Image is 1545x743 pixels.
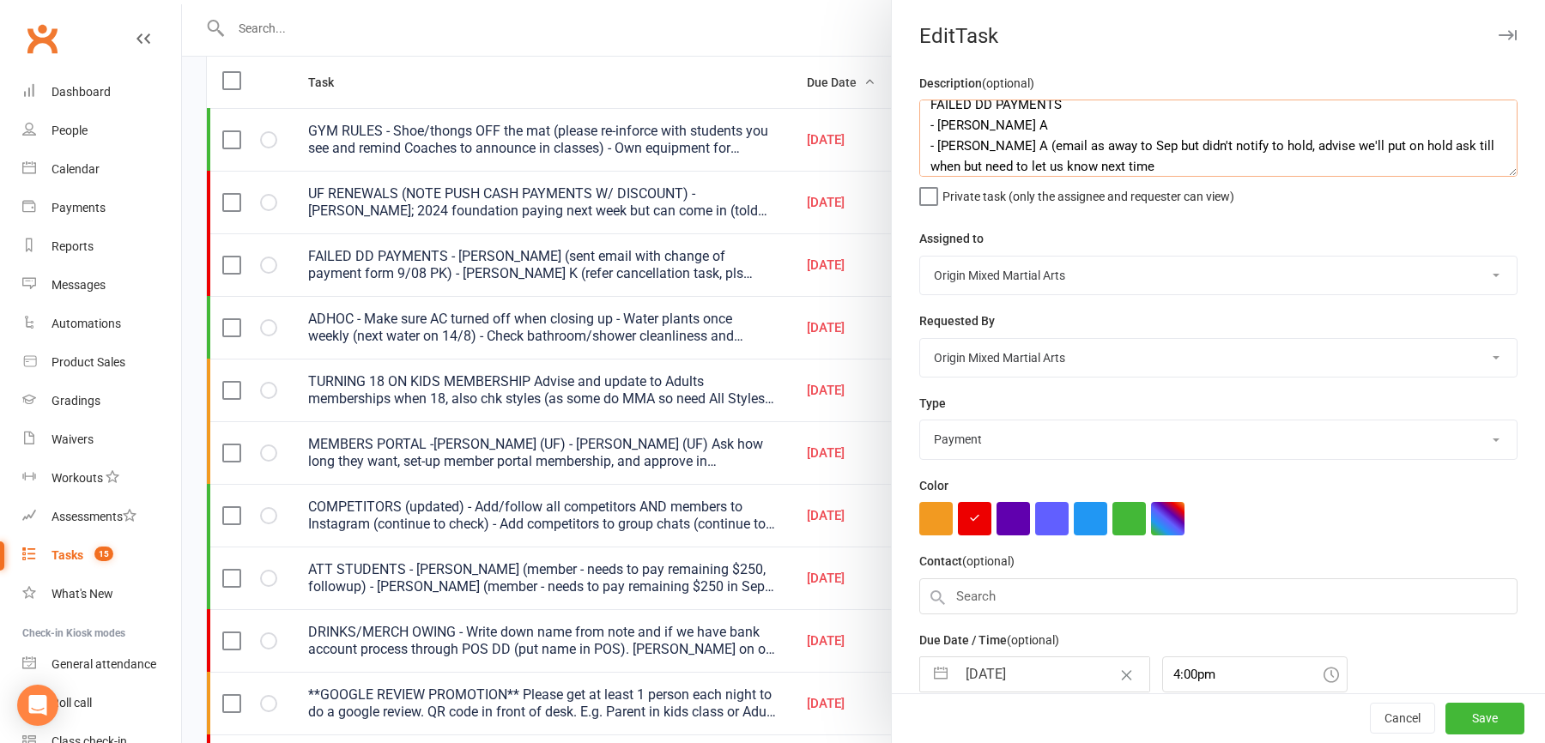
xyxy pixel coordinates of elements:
a: Reports [22,227,181,266]
div: Dashboard [51,85,111,99]
label: Color [919,476,948,495]
a: What's New [22,575,181,613]
a: People [22,112,181,150]
a: Messages [22,266,181,305]
div: Automations [51,317,121,330]
span: 15 [94,547,113,561]
a: Product Sales [22,343,181,382]
button: Clear Date [1112,658,1142,691]
div: What's New [51,587,113,601]
div: Payments [51,201,106,214]
button: Save [1445,704,1524,734]
div: Assessments [51,510,136,523]
div: Roll call [51,696,92,710]
label: Due Date / Time [919,631,1059,649]
a: Waivers [22,420,181,459]
small: (optional) [962,554,1015,568]
div: People [51,124,88,137]
a: Roll call [22,684,181,722]
a: Payments [22,189,181,227]
a: Gradings [22,382,181,420]
a: General attendance kiosk mode [22,645,181,684]
div: Open Intercom Messenger [17,685,58,726]
div: Calendar [51,162,100,176]
input: Search [919,578,1518,614]
a: Clubworx [21,17,64,60]
a: Tasks 15 [22,536,181,575]
div: Tasks [51,548,83,562]
a: Dashboard [22,73,181,112]
textarea: FAILED DD PAYMENTS - [PERSON_NAME] A - [PERSON_NAME] A (email as away to Sep but didn't notify to... [919,100,1518,177]
div: Edit Task [892,24,1545,48]
a: Calendar [22,150,181,189]
div: Workouts [51,471,103,485]
span: Private task (only the assignee and requester can view) [942,184,1234,203]
div: Gradings [51,394,100,408]
label: Assigned to [919,229,984,248]
div: General attendance [51,657,156,671]
a: Automations [22,305,181,343]
button: Cancel [1370,704,1435,734]
small: (optional) [982,76,1034,90]
div: Waivers [51,432,94,446]
small: (optional) [1007,633,1059,647]
a: Workouts [22,459,181,498]
label: Contact [919,552,1015,571]
label: Requested By [919,311,995,330]
div: Product Sales [51,355,125,369]
div: Reports [51,239,94,253]
div: Messages [51,278,106,292]
label: Type [919,394,946,413]
label: Description [919,74,1034,93]
a: Assessments [22,498,181,536]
